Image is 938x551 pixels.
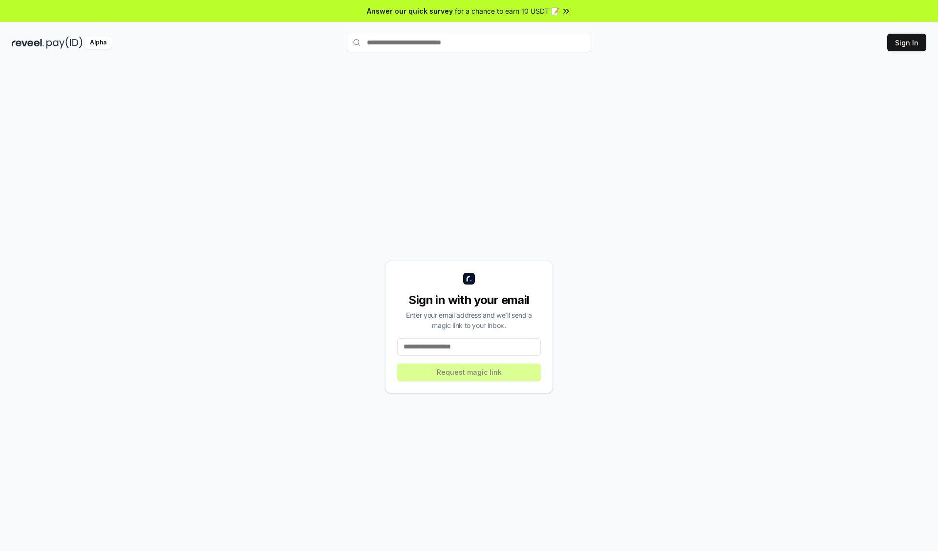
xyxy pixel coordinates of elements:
img: logo_small [463,273,475,285]
img: reveel_dark [12,37,44,49]
button: Sign In [887,34,926,51]
img: pay_id [46,37,83,49]
span: Answer our quick survey [367,6,453,16]
div: Enter your email address and we’ll send a magic link to your inbox. [397,310,541,330]
div: Sign in with your email [397,292,541,308]
span: for a chance to earn 10 USDT 📝 [455,6,559,16]
div: Alpha [85,37,112,49]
